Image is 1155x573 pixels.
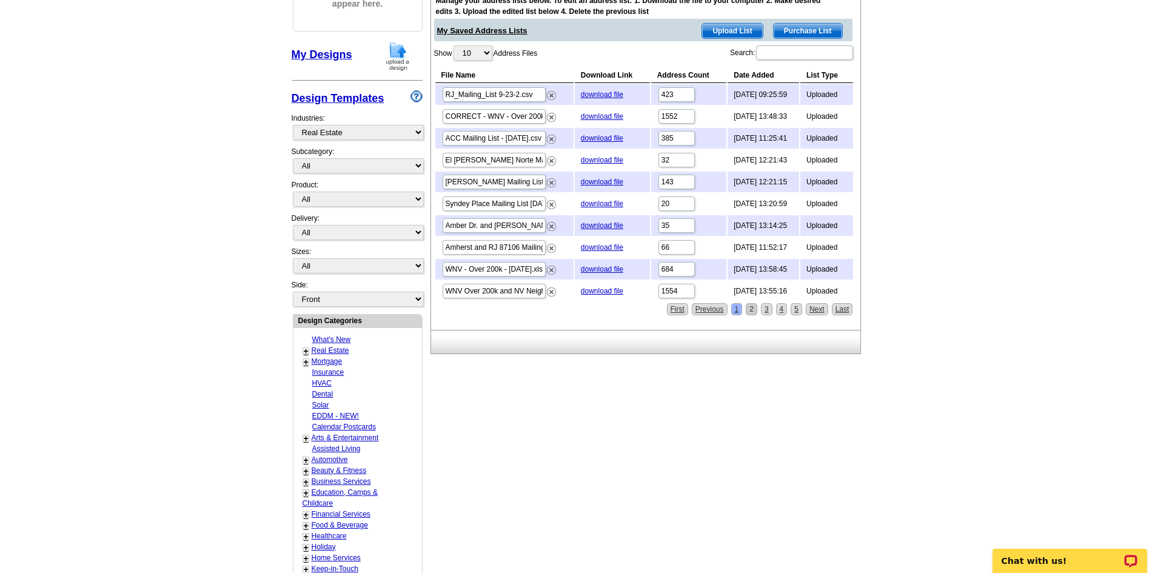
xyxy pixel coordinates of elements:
a: Remove this list [547,263,556,272]
td: Uploaded [800,172,853,192]
th: Date Added [728,68,799,83]
div: Product: [292,179,423,213]
img: delete.png [547,200,556,209]
a: Remove this list [547,285,556,293]
img: delete.png [547,135,556,144]
td: Uploaded [800,237,853,258]
label: Search: [730,44,854,61]
a: First [667,303,688,315]
a: download file [581,265,623,273]
a: + [304,554,309,563]
a: 4 [776,303,788,315]
input: Search: [756,45,853,60]
a: Education, Camps & Childcare [303,488,378,508]
a: Real Estate [312,346,349,355]
td: [DATE] 13:55:16 [728,281,799,301]
a: 1 [731,303,743,315]
a: Remove this list [547,198,556,206]
td: [DATE] 13:58:45 [728,259,799,280]
a: + [304,510,309,520]
img: delete.png [547,156,556,166]
a: Remove this list [547,110,556,119]
a: + [304,521,309,531]
td: Uploaded [800,150,853,170]
a: 2 [746,303,757,315]
a: download file [581,178,623,186]
td: Uploaded [800,84,853,105]
th: File Name [435,68,574,83]
td: Uploaded [800,106,853,127]
img: design-wizard-help-icon.png [410,90,423,102]
a: Calendar Postcards [312,423,376,431]
a: 3 [761,303,772,315]
a: + [304,455,309,465]
img: delete.png [547,287,556,297]
div: Design Categories [293,315,422,326]
a: HVAC [312,379,332,387]
select: ShowAddress Files [454,45,492,61]
span: Purchase List [774,24,842,38]
a: + [304,434,309,443]
td: [DATE] 12:21:15 [728,172,799,192]
a: Beauty & Fitness [312,466,367,475]
td: [DATE] 13:14:25 [728,215,799,236]
td: Uploaded [800,259,853,280]
th: Address Count [651,68,727,83]
span: Upload List [702,24,762,38]
a: Financial Services [312,510,370,518]
a: + [304,477,309,487]
th: Download Link [575,68,650,83]
a: Insurance [312,368,344,377]
img: delete.png [547,222,556,231]
a: My Designs [292,49,352,61]
td: Uploaded [800,193,853,214]
a: Remove this list [547,219,556,228]
a: EDDM - NEW! [312,412,359,420]
a: Keep-in-Touch [312,565,358,573]
a: download file [581,243,623,252]
a: + [304,466,309,476]
a: Arts & Entertainment [312,434,379,442]
a: Food & Beverage [312,521,368,529]
a: Remove this list [547,176,556,184]
a: Last [832,303,853,315]
img: upload-design [382,41,413,72]
a: + [304,543,309,552]
a: Remove this list [547,154,556,163]
a: Healthcare [312,532,347,540]
th: List Type [800,68,853,83]
td: [DATE] 11:25:41 [728,128,799,149]
img: delete.png [547,244,556,253]
a: Solar [312,401,329,409]
a: Remove this list [547,89,556,97]
td: Uploaded [800,128,853,149]
div: Subcategory: [292,146,423,179]
img: delete.png [547,113,556,122]
div: Industries: [292,107,423,146]
div: Sizes: [292,246,423,280]
td: [DATE] 13:48:33 [728,106,799,127]
span: My Saved Address Lists [437,19,527,37]
td: [DATE] 13:20:59 [728,193,799,214]
td: [DATE] 11:52:17 [728,237,799,258]
a: Dental [312,390,333,398]
a: download file [581,90,623,99]
label: Show Address Files [434,44,538,62]
td: Uploaded [800,215,853,236]
a: Next [806,303,828,315]
a: 5 [791,303,802,315]
a: download file [581,156,623,164]
a: download file [581,134,623,142]
a: + [304,532,309,541]
a: What's New [312,335,351,344]
iframe: LiveChat chat widget [985,535,1155,573]
a: Mortgage [312,357,343,366]
a: + [304,346,309,356]
td: [DATE] 12:21:43 [728,150,799,170]
a: download file [581,112,623,121]
a: + [304,357,309,367]
img: delete.png [547,266,556,275]
a: download file [581,221,623,230]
